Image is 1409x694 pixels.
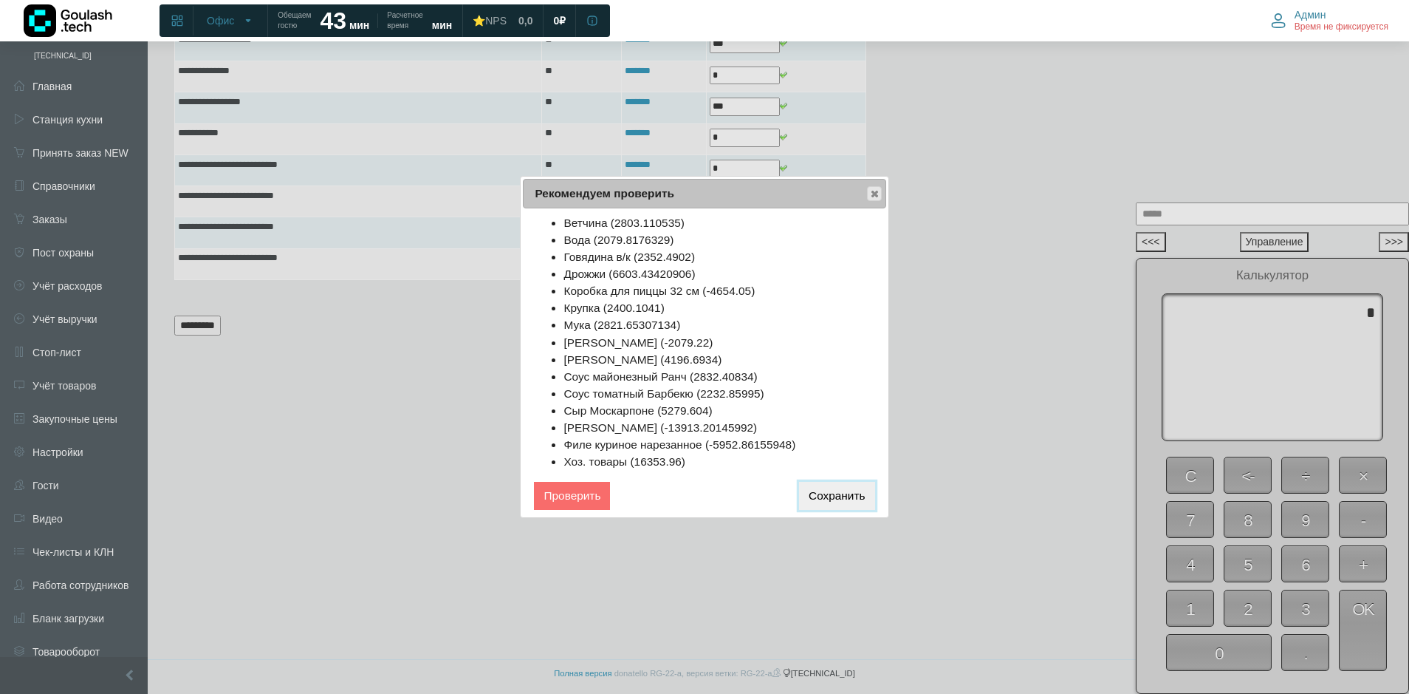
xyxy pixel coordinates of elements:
[432,19,452,31] span: мин
[563,385,874,402] li: Соус томатный Барбекю (2232.85995)
[1295,21,1388,33] span: Время не фиксируется
[563,282,874,299] li: Коробка для пиццы 32 см (-4654.05)
[563,248,874,265] li: Говядина в/к (2352.4902)
[207,14,234,27] span: Офис
[563,299,874,316] li: Крупка (2400.1041)
[563,436,874,453] li: Филе куриное нарезанное (-5952.86155948)
[563,453,874,470] li: Хоз. товары (16353.96)
[535,185,840,202] span: Рекомендуем проверить
[799,482,874,509] button: Сохранить
[559,14,566,27] span: ₽
[563,316,874,333] li: Мука (2821.65307134)
[563,265,874,282] li: Дрожжи (6603.43420906)
[269,7,461,34] a: Обещаем гостю 43 мин Расчетное время мин
[534,482,610,509] button: Проверить
[198,9,263,33] button: Офис
[563,402,874,419] li: Сыр Москарпоне (5279.604)
[553,14,559,27] span: 0
[278,10,311,31] span: Обещаем гостю
[544,7,575,34] a: 0 ₽
[349,19,369,31] span: мин
[563,214,874,231] li: Ветчина (2803.110535)
[563,351,874,368] li: [PERSON_NAME] (4196.6934)
[563,334,874,351] li: [PERSON_NAME] (-2079.22)
[1295,8,1326,21] span: Админ
[518,14,532,27] span: 0,0
[563,368,874,385] li: Соус майонезный Ранч (2832.40834)
[563,419,874,436] li: [PERSON_NAME] (-13913.20145992)
[387,10,422,31] span: Расчетное время
[24,4,112,37] img: Логотип компании Goulash.tech
[485,15,507,27] span: NPS
[867,186,882,201] button: Close
[320,7,346,34] strong: 43
[473,14,507,27] div: ⭐
[563,231,874,248] li: Вода (2079.8176329)
[1262,5,1397,36] button: Админ Время не фиксируется
[464,7,541,34] a: ⭐NPS 0,0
